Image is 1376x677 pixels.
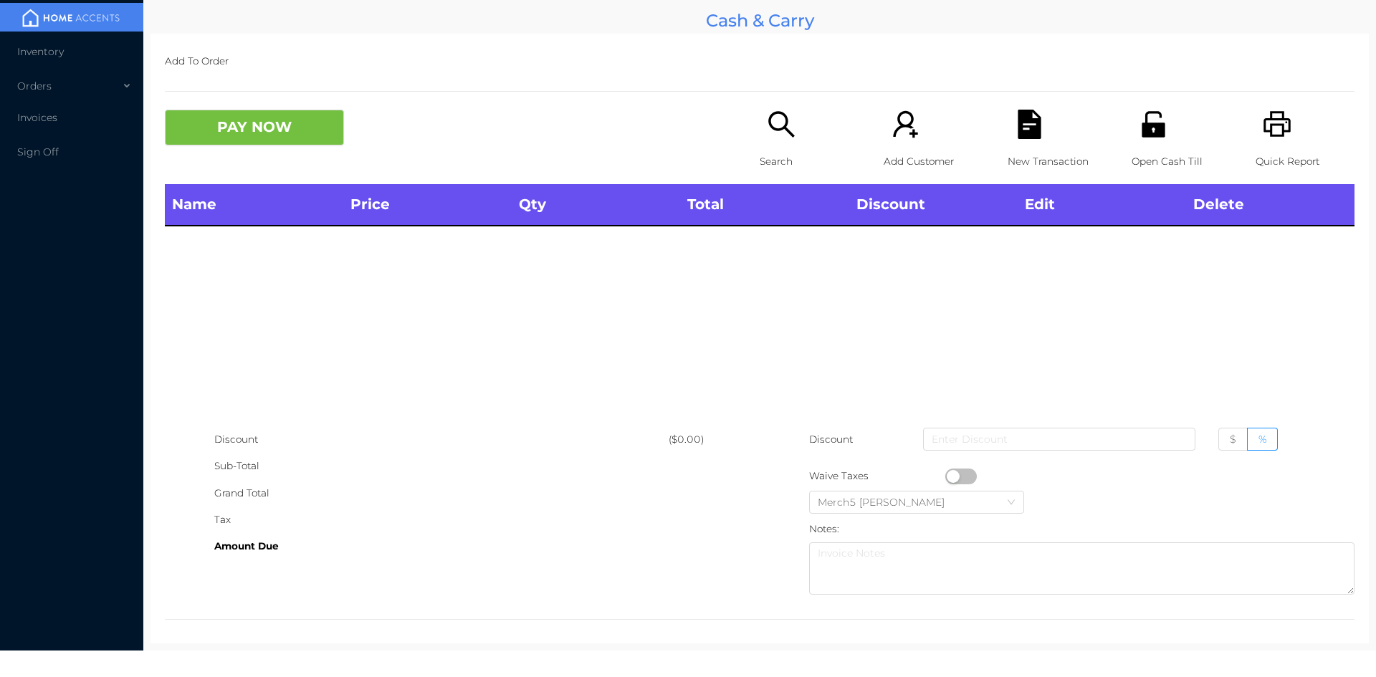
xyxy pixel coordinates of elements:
[17,145,59,158] span: Sign Off
[214,480,669,506] div: Grand Total
[809,463,945,489] div: Waive Taxes
[809,426,854,453] p: Discount
[809,523,839,534] label: Notes:
[1230,433,1236,446] span: $
[669,426,760,453] div: ($0.00)
[214,506,669,533] div: Tax
[17,7,125,29] img: mainBanner
[818,491,959,513] div: Merch5 Lawrence
[760,148,859,175] p: Search
[1018,184,1186,226] th: Edit
[767,110,796,139] i: icon: search
[214,533,669,560] div: Amount Due
[150,7,1369,34] div: Cash & Carry
[1008,148,1107,175] p: New Transaction
[1015,110,1044,139] i: icon: file-text
[923,428,1195,451] input: Enter Discount
[512,184,680,226] th: Qty
[343,184,512,226] th: Price
[849,184,1018,226] th: Discount
[214,453,669,479] div: Sub-Total
[165,184,343,226] th: Name
[165,110,344,145] button: PAY NOW
[1007,498,1016,508] i: icon: down
[165,48,1354,75] p: Add To Order
[1263,110,1292,139] i: icon: printer
[17,111,57,124] span: Invoices
[214,426,669,453] div: Discount
[1186,184,1354,226] th: Delete
[884,148,983,175] p: Add Customer
[680,184,849,226] th: Total
[1139,110,1168,139] i: icon: unlock
[17,45,64,58] span: Inventory
[1258,433,1266,446] span: %
[1132,148,1231,175] p: Open Cash Till
[1256,148,1354,175] p: Quick Report
[891,110,920,139] i: icon: user-add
